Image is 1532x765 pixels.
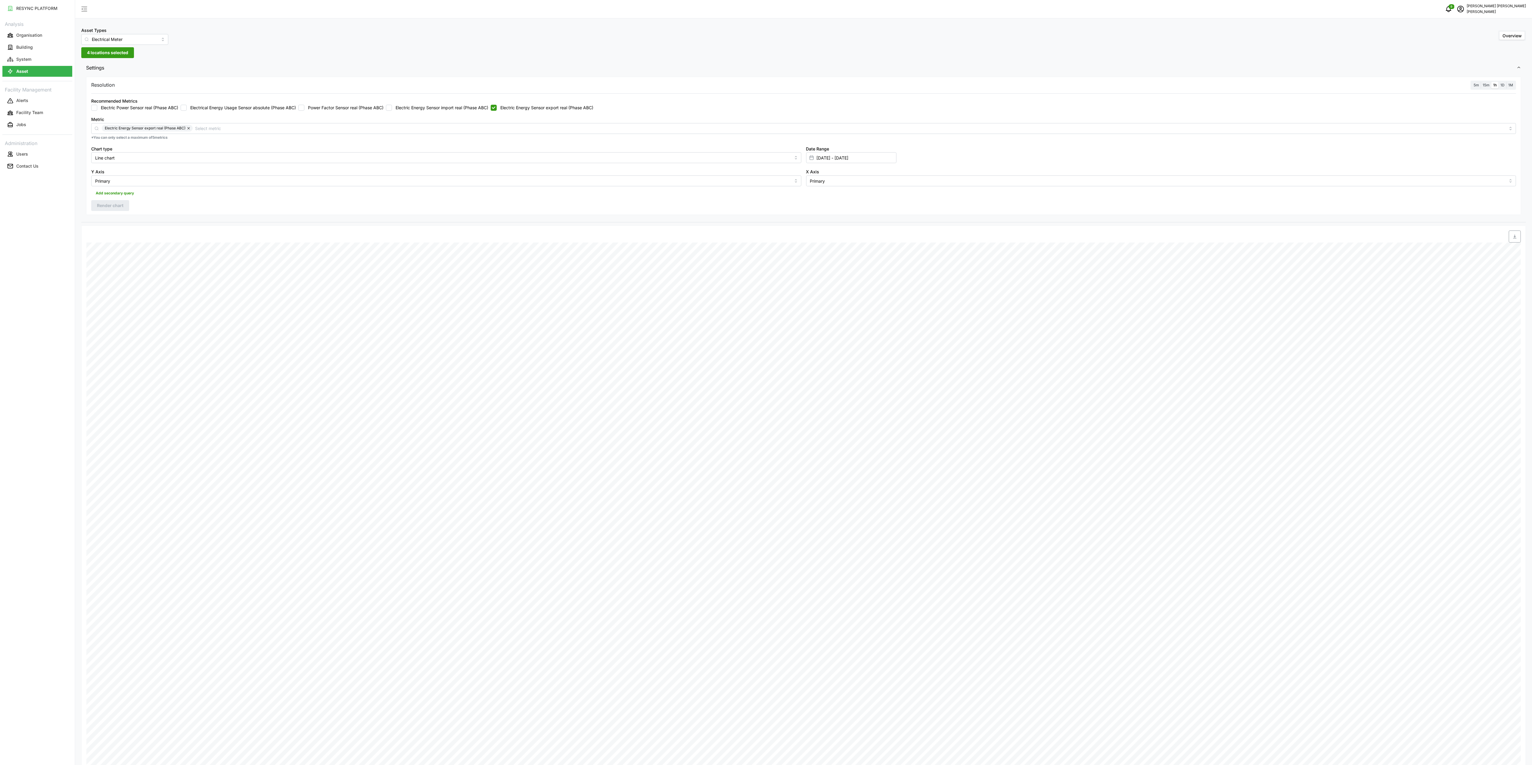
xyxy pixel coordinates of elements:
[16,32,42,38] p: Organisation
[91,175,801,186] input: Select Y axis
[2,3,72,14] button: RESYNC PLATFORM
[16,68,28,74] p: Asset
[81,47,134,58] button: 4 locations selected
[2,149,72,160] button: Users
[1451,5,1453,9] span: 0
[304,105,384,111] label: Power Factor Sensor real (Phase ABC)
[2,29,72,41] a: Organisation
[81,27,107,34] label: Asset Types
[2,2,72,14] a: RESYNC PLATFORM
[1502,33,1522,38] span: Overview
[2,107,72,119] a: Facility Team
[1483,83,1490,87] span: 15m
[91,146,112,152] label: Chart type
[16,163,39,169] p: Contact Us
[16,44,33,50] p: Building
[2,95,72,106] button: Alerts
[2,119,72,130] button: Jobs
[91,200,129,211] button: Render chart
[16,151,28,157] p: Users
[91,135,1516,140] p: *You can only select a maximum of 5 metrics
[16,122,26,128] p: Jobs
[91,169,104,175] label: Y Axis
[91,152,801,163] input: Select chart type
[1467,3,1526,9] p: [PERSON_NAME] [PERSON_NAME]
[87,48,128,58] span: 4 locations selected
[105,125,185,132] span: Electric Energy Sensor export real (Phase ABC)
[16,98,28,104] p: Alerts
[2,41,72,53] a: Building
[1467,9,1526,15] p: [PERSON_NAME]
[392,105,488,111] label: Electric Energy Sensor import real (Phase ABC)
[2,138,72,147] p: Administration
[2,30,72,41] button: Organisation
[1474,83,1479,87] span: 5m
[97,105,178,111] label: Electric Power Sensor real (Phase ABC)
[91,189,138,198] button: Add secondary query
[16,110,43,116] p: Facility Team
[806,169,819,175] label: X Axis
[2,19,72,28] p: Analysis
[195,125,1506,132] input: Select metric
[806,146,829,152] label: Date Range
[2,42,72,53] button: Building
[2,54,72,65] button: System
[1500,83,1505,87] span: 1D
[806,152,897,163] input: Select date range
[91,81,115,89] p: Resolution
[2,119,72,131] a: Jobs
[2,160,72,172] a: Contact Us
[2,95,72,107] a: Alerts
[2,107,72,118] button: Facility Team
[2,148,72,160] a: Users
[91,98,138,104] div: Recommended Metrics
[16,5,57,11] p: RESYNC PLATFORM
[2,65,72,77] a: Asset
[2,85,72,94] p: Facility Management
[86,60,1517,75] span: Settings
[187,105,296,111] label: Electrical Energy Usage Sensor absolute (Phase ABC)
[2,161,72,172] button: Contact Us
[1493,83,1497,87] span: 1h
[806,175,1516,186] input: Select X axis
[1443,3,1455,15] button: notifications
[1508,83,1513,87] span: 1M
[2,66,72,77] button: Asset
[81,75,1526,222] div: Settings
[1455,3,1467,15] button: schedule
[2,53,72,65] a: System
[81,60,1526,75] button: Settings
[96,189,134,197] span: Add secondary query
[16,56,31,62] p: System
[497,105,593,111] label: Electric Energy Sensor export real (Phase ABC)
[97,200,123,211] span: Render chart
[91,116,104,123] label: Metric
